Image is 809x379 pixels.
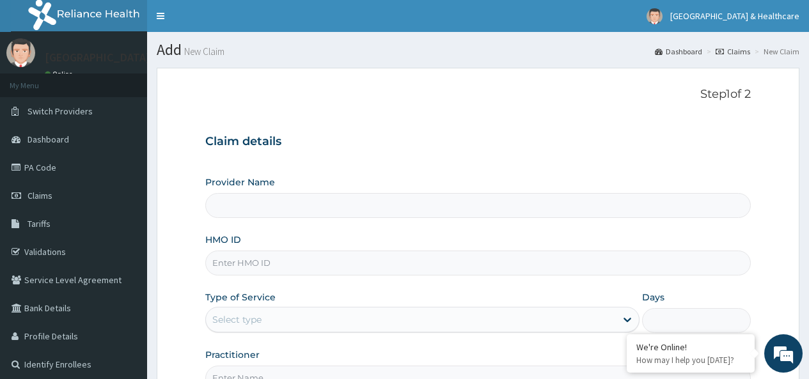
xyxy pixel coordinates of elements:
img: User Image [6,38,35,67]
input: Enter HMO ID [205,251,751,275]
p: Step 1 of 2 [205,88,751,102]
div: Select type [212,313,262,326]
label: Type of Service [205,291,276,304]
li: New Claim [751,46,799,57]
small: New Claim [182,47,224,56]
label: Practitioner [205,348,260,361]
label: Days [642,291,664,304]
span: Dashboard [27,134,69,145]
a: Online [45,70,75,79]
h1: Add [157,42,799,58]
label: Provider Name [205,176,275,189]
h3: Claim details [205,135,751,149]
span: Switch Providers [27,105,93,117]
span: Claims [27,190,52,201]
a: Claims [716,46,750,57]
label: HMO ID [205,233,241,246]
div: We're Online! [636,341,745,353]
p: How may I help you today? [636,355,745,366]
span: [GEOGRAPHIC_DATA] & Healthcare [670,10,799,22]
span: Tariffs [27,218,51,229]
a: Dashboard [655,46,702,57]
img: User Image [647,8,663,24]
p: [GEOGRAPHIC_DATA] & Healthcare [45,52,219,63]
